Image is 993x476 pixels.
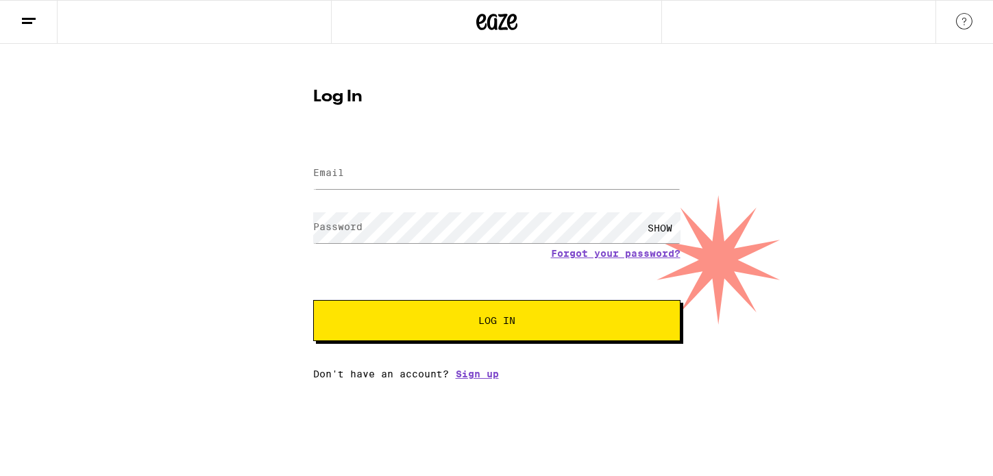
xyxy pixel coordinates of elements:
[313,158,681,189] input: Email
[551,248,681,259] a: Forgot your password?
[478,316,515,325] span: Log In
[313,167,344,178] label: Email
[456,368,499,379] a: Sign up
[313,368,681,379] div: Don't have an account?
[313,89,681,105] h1: Log In
[639,212,681,243] div: SHOW
[313,300,681,341] button: Log In
[313,221,363,232] label: Password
